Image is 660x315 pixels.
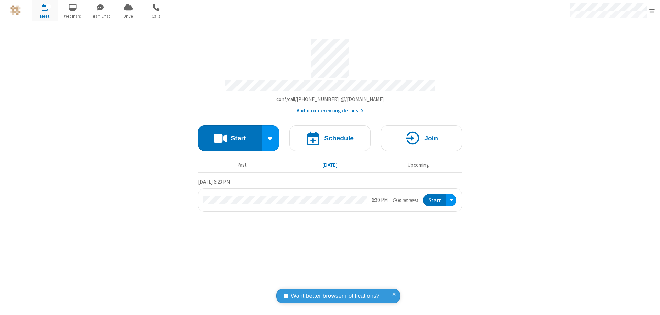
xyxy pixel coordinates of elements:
[198,125,262,151] button: Start
[289,159,372,172] button: [DATE]
[60,13,86,19] span: Webinars
[446,194,456,207] div: Open menu
[393,197,418,204] em: in progress
[276,96,384,104] button: Copy my meeting room linkCopy my meeting room link
[231,135,246,141] h4: Start
[289,125,371,151] button: Schedule
[198,178,462,212] section: Today's Meetings
[291,292,379,301] span: Want better browser notifications?
[46,4,51,9] div: 1
[276,96,384,102] span: Copy my meeting room link
[10,5,21,15] img: QA Selenium DO NOT DELETE OR CHANGE
[88,13,113,19] span: Team Chat
[198,34,462,115] section: Account details
[324,135,354,141] h4: Schedule
[115,13,141,19] span: Drive
[32,13,58,19] span: Meet
[143,13,169,19] span: Calls
[262,125,279,151] div: Start conference options
[424,135,438,141] h4: Join
[377,159,460,172] button: Upcoming
[198,178,230,185] span: [DATE] 6:23 PM
[381,125,462,151] button: Join
[201,159,284,172] button: Past
[423,194,446,207] button: Start
[643,297,655,310] iframe: Chat
[297,107,364,115] button: Audio conferencing details
[372,196,388,204] div: 6:30 PM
